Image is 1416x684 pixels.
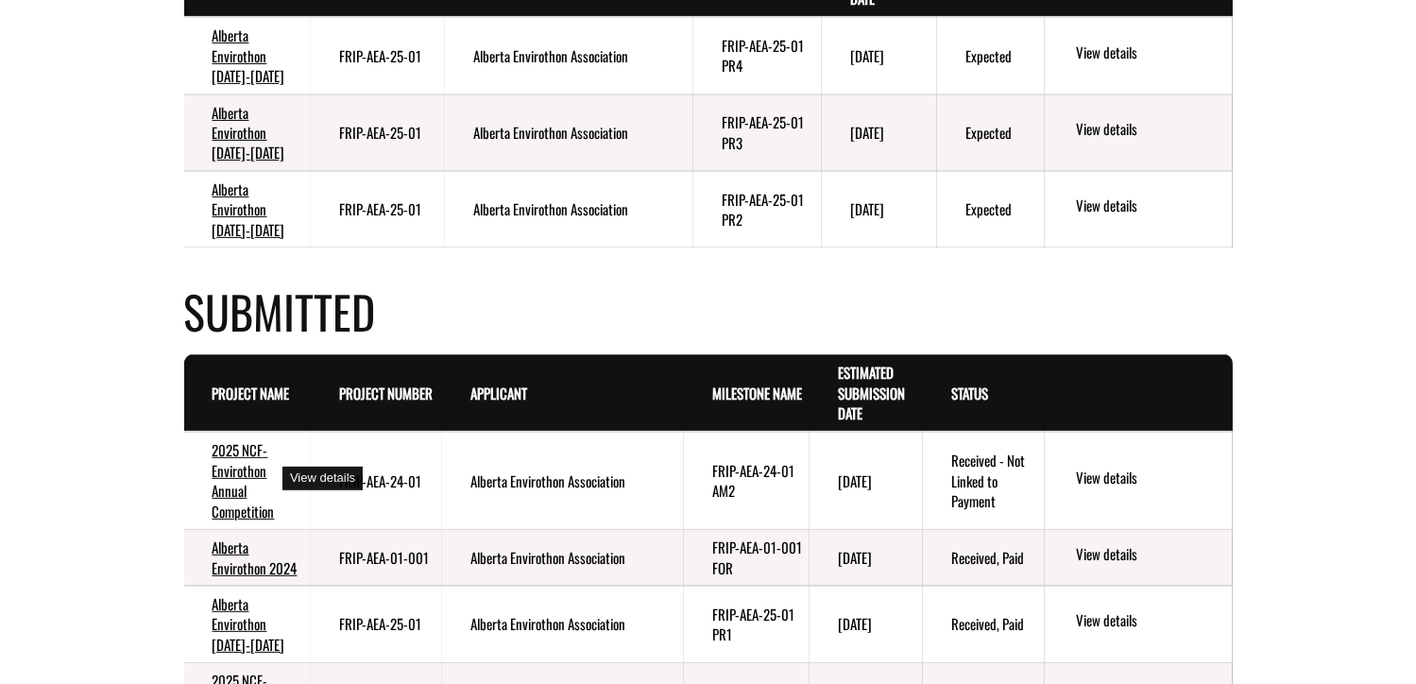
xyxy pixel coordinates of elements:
[184,94,312,171] td: Alberta Envirothon 2026-2035
[442,586,684,662] td: Alberta Envirothon Association
[838,547,872,568] time: [DATE]
[1045,432,1232,529] td: action menu
[822,94,937,171] td: 9/30/2027
[684,432,810,529] td: FRIP-AEA-24-01 AM2
[838,470,872,491] time: [DATE]
[213,25,285,86] a: Alberta Envirothon [DATE]-[DATE]
[810,432,923,529] td: 7/15/2025
[184,586,312,662] td: Alberta Envirothon 2026-2035
[311,530,441,587] td: FRIP-AEA-01-001
[810,586,923,662] td: 5/30/2025
[838,613,872,634] time: [DATE]
[850,198,884,219] time: [DATE]
[923,432,1046,529] td: Received - Not Linked to Payment
[822,17,937,94] td: 9/30/2028
[184,432,312,529] td: 2025 NCF-Envirothon Annual Competition
[311,432,441,529] td: FRIP-AEA-24-01
[838,362,905,423] a: Estimated Submission Date
[1076,43,1224,65] a: View details
[470,383,527,403] a: Applicant
[213,537,298,577] a: Alberta Envirothon 2024
[684,530,810,587] td: FRIP-AEA-01-001 FOR
[1076,196,1224,218] a: View details
[1045,355,1232,433] th: Actions
[1045,94,1232,171] td: action menu
[213,102,285,163] a: Alberta Envirothon [DATE]-[DATE]
[923,586,1046,662] td: Received, Paid
[311,17,445,94] td: FRIP-AEA-25-01
[213,383,290,403] a: Project Name
[923,530,1046,587] td: Received, Paid
[937,17,1046,94] td: Expected
[445,171,693,248] td: Alberta Envirothon Association
[213,439,275,521] a: 2025 NCF-Envirothon Annual Competition
[445,17,693,94] td: Alberta Envirothon Association
[693,94,822,171] td: FRIP-AEA-25-01 PR3
[442,530,684,587] td: Alberta Envirothon Association
[213,179,285,240] a: Alberta Envirothon [DATE]-[DATE]
[810,530,923,587] td: 5/31/2025
[311,586,441,662] td: FRIP-AEA-25-01
[1045,530,1232,587] td: action menu
[311,171,445,248] td: FRIP-AEA-25-01
[822,171,937,248] td: 9/30/2026
[184,278,1233,345] h4: Submitted
[850,122,884,143] time: [DATE]
[693,171,822,248] td: FRIP-AEA-25-01 PR2
[712,383,802,403] a: Milestone Name
[951,383,988,403] a: Status
[1076,610,1224,633] a: View details
[1045,17,1232,94] td: action menu
[693,17,822,94] td: FRIP-AEA-25-01 PR4
[1076,468,1224,490] a: View details
[1076,544,1224,567] a: View details
[1045,171,1232,248] td: action menu
[442,432,684,529] td: Alberta Envirothon Association
[184,17,312,94] td: Alberta Envirothon 2026-2035
[1045,586,1232,662] td: action menu
[850,45,884,66] time: [DATE]
[339,383,433,403] a: Project Number
[1076,119,1224,142] a: View details
[282,467,363,490] div: View details
[684,586,810,662] td: FRIP-AEA-25-01 PR1
[213,593,285,655] a: Alberta Envirothon [DATE]-[DATE]
[184,171,312,248] td: Alberta Envirothon 2026-2035
[184,530,312,587] td: Alberta Envirothon 2024
[445,94,693,171] td: Alberta Envirothon Association
[311,94,445,171] td: FRIP-AEA-25-01
[937,94,1046,171] td: Expected
[937,171,1046,248] td: Expected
